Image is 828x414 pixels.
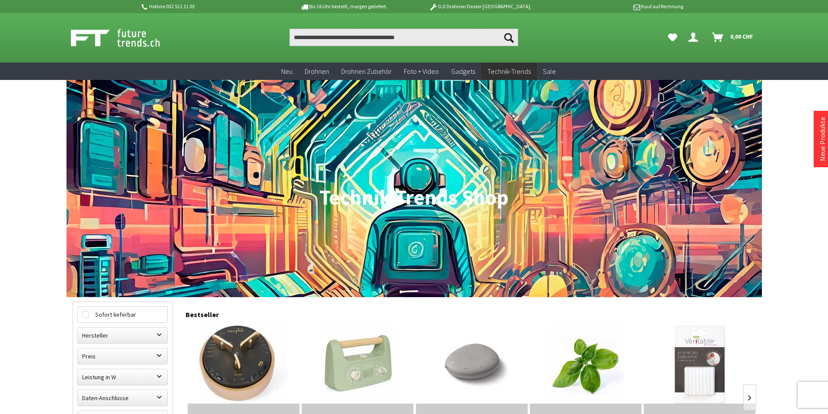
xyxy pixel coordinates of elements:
[299,63,335,80] a: Drohnen
[73,187,756,209] h1: Technik-Trends Shop
[335,63,398,80] a: Drohnen Zubehör
[275,63,299,80] a: Neu
[78,328,167,343] label: Hersteller
[341,67,392,76] span: Drohnen Zubehör
[664,29,682,46] a: Meine Favoriten
[708,29,758,46] a: Warenkorb
[432,325,511,404] img: Morphée ZEN
[546,325,625,404] img: Lingot® - grünes Basilikum BIO
[140,1,276,12] p: Hotline 032 511 11 03
[281,67,293,76] span: Neu
[289,29,518,46] input: Produkt, Marke, Kategorie, EAN, Artikelnummer…
[199,325,288,404] img: Morphée - Box zum Meditieren FR-EN-DE-NL
[481,63,537,80] a: Technik-Trends
[548,1,683,12] p: Kauf auf Rechnung
[675,325,725,404] img: Véritable® 8-Bewässerungs-Dochte Kit
[78,307,167,322] label: Sofort lieferbar
[487,67,531,76] span: Technik-Trends
[78,348,167,364] label: Preis
[685,29,705,46] a: Dein Konto
[412,1,547,12] p: DJI Drohnen Dealer [GEOGRAPHIC_DATA]
[78,369,167,385] label: Leistung in W
[398,63,445,80] a: Foto + Video
[445,63,481,80] a: Gadgets
[305,67,329,76] span: Drohnen
[319,325,397,404] img: Morphée - Meditationsbox für Kinder
[71,27,179,49] img: Shop Futuretrends - zur Startseite wechseln
[543,67,556,76] span: Sale
[500,29,518,46] button: Suchen
[818,117,827,161] a: Neue Produkte
[404,67,439,76] span: Foto + Video
[537,63,562,80] a: Sale
[186,301,756,323] div: Bestseller
[276,1,412,12] p: Bis 16 Uhr bestellt, morgen geliefert.
[78,390,167,406] label: Daten-Anschlüsse
[451,67,475,76] span: Gadgets
[730,30,753,43] span: 0,00 CHF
